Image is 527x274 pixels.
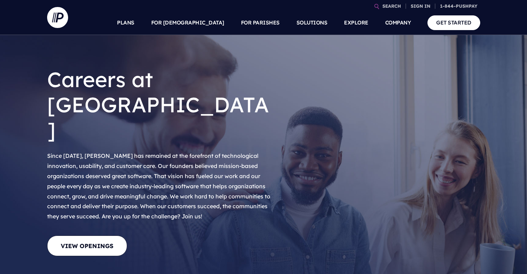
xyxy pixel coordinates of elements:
[385,10,411,35] a: COMPANY
[427,15,480,30] a: GET STARTED
[151,10,224,35] a: FOR [DEMOGRAPHIC_DATA]
[344,10,368,35] a: EXPLORE
[47,61,274,148] h1: Careers at [GEOGRAPHIC_DATA]
[297,10,328,35] a: SOLUTIONS
[241,10,280,35] a: FOR PARISHES
[47,152,270,220] span: Since [DATE], [PERSON_NAME] has remained at the forefront of technological innovation, usability,...
[47,236,127,256] a: View Openings
[117,10,134,35] a: PLANS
